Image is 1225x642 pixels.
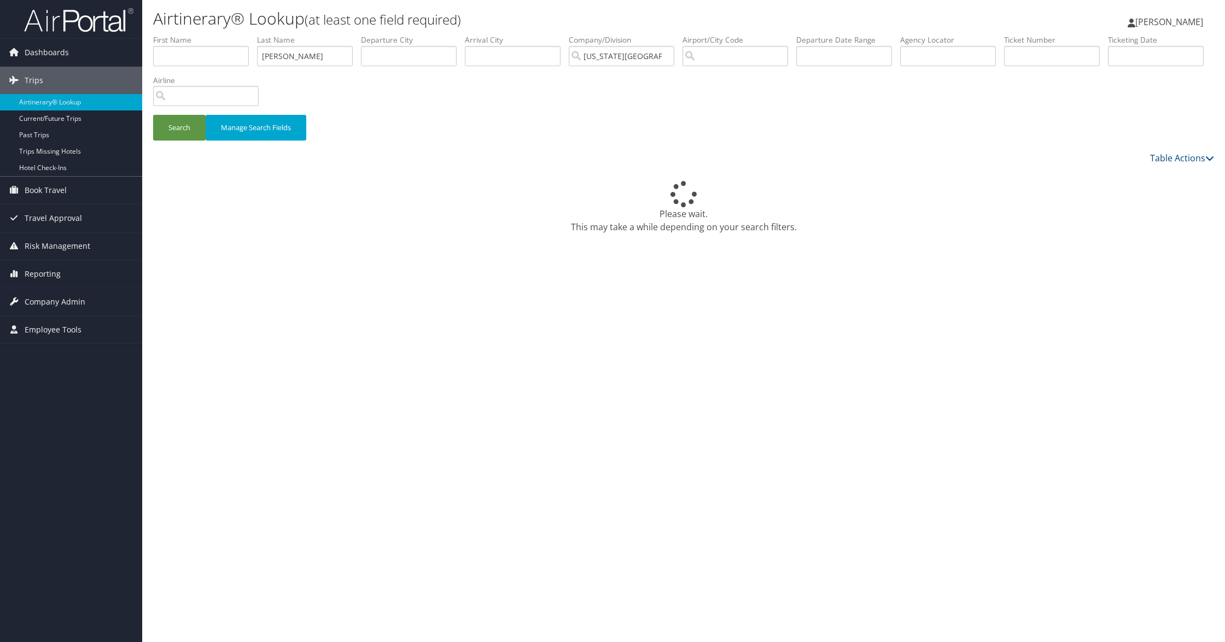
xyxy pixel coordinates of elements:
h1: Airtinerary® Lookup [153,7,860,30]
label: Ticketing Date [1108,34,1212,45]
div: Please wait. This may take a while depending on your search filters. [153,181,1214,234]
label: Departure City [361,34,465,45]
a: [PERSON_NAME] [1128,5,1214,38]
span: Employee Tools [25,316,81,343]
label: First Name [153,34,257,45]
label: Arrival City [465,34,569,45]
label: Agency Locator [900,34,1004,45]
label: Departure Date Range [796,34,900,45]
label: Company/Division [569,34,682,45]
label: Ticket Number [1004,34,1108,45]
button: Manage Search Fields [206,115,306,141]
a: Table Actions [1150,152,1214,164]
label: Airport/City Code [682,34,796,45]
img: airportal-logo.png [24,7,133,33]
span: Risk Management [25,232,90,260]
span: Travel Approval [25,205,82,232]
button: Search [153,115,206,141]
span: Book Travel [25,177,67,204]
label: Airline [153,75,267,86]
small: (at least one field required) [305,10,461,28]
span: Reporting [25,260,61,288]
label: Last Name [257,34,361,45]
span: Trips [25,67,43,94]
span: [PERSON_NAME] [1135,16,1203,28]
span: Dashboards [25,39,69,66]
span: Company Admin [25,288,85,316]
